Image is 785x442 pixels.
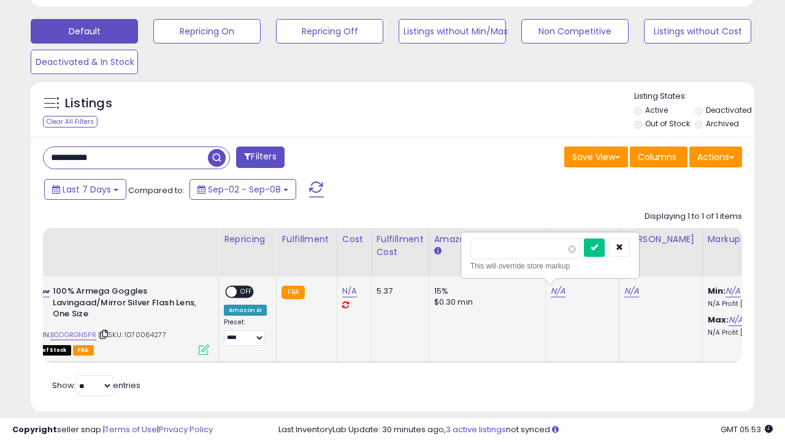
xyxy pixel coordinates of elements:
[43,116,98,128] div: Clear All Filters
[153,19,261,44] button: Repricing On
[22,233,213,246] div: Title
[729,314,743,326] a: N/A
[721,424,773,435] span: 2025-09-17 05:53 GMT
[564,147,628,167] button: Save View
[44,179,126,200] button: Last 7 Days
[208,183,281,196] span: Sep-02 - Sep-08
[159,424,213,435] a: Privacy Policy
[434,286,536,297] div: 15%
[470,260,630,272] div: This will override store markup
[276,19,383,44] button: Repricing Off
[377,286,419,297] div: 5.37
[190,179,296,200] button: Sep-02 - Sep-08
[638,151,676,163] span: Columns
[224,305,267,316] div: Amazon AI
[50,330,96,340] a: B0DGRGN5PR
[281,286,304,299] small: FBA
[644,19,751,44] button: Listings without Cost
[342,285,357,297] a: N/A
[281,233,331,246] div: Fulfillment
[73,345,94,356] span: FBA
[706,118,739,129] label: Archived
[52,379,140,391] span: Show: entries
[434,246,442,257] small: Amazon Fees.
[237,287,256,297] span: OFF
[31,19,138,44] button: Default
[645,105,668,115] label: Active
[645,118,690,129] label: Out of Stock
[377,233,424,259] div: Fulfillment Cost
[278,424,773,436] div: Last InventoryLab Update: 30 minutes ago, not synced.
[399,19,506,44] button: Listings without Min/Max
[224,233,271,246] div: Repricing
[624,233,697,246] div: [PERSON_NAME]
[708,285,726,297] b: Min:
[434,233,540,246] div: Amazon Fees
[551,285,565,297] a: N/A
[706,105,752,115] label: Deactivated
[25,345,71,356] span: All listings that are currently out of stock and unavailable for purchase on Amazon
[726,285,740,297] a: N/A
[224,318,267,346] div: Preset:
[434,297,536,308] div: $0.30 min
[708,314,729,326] b: Max:
[634,91,754,102] p: Listing States:
[98,330,166,340] span: | SKU: 1070064277
[645,211,742,223] div: Displaying 1 to 1 of 1 items
[342,233,366,246] div: Cost
[630,147,687,167] button: Columns
[65,95,112,112] h5: Listings
[31,50,138,74] button: Deactivated & In Stock
[12,424,213,436] div: seller snap | |
[236,147,284,168] button: Filters
[624,285,639,297] a: N/A
[12,424,57,435] strong: Copyright
[53,286,202,323] b: 100% Armega Goggles Lavingaad/Mirror Silver Flash Lens, One Size
[128,185,185,196] span: Compared to:
[521,19,629,44] button: Non Competitive
[446,424,506,435] a: 3 active listings
[105,424,157,435] a: Terms of Use
[63,183,111,196] span: Last 7 Days
[689,147,742,167] button: Actions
